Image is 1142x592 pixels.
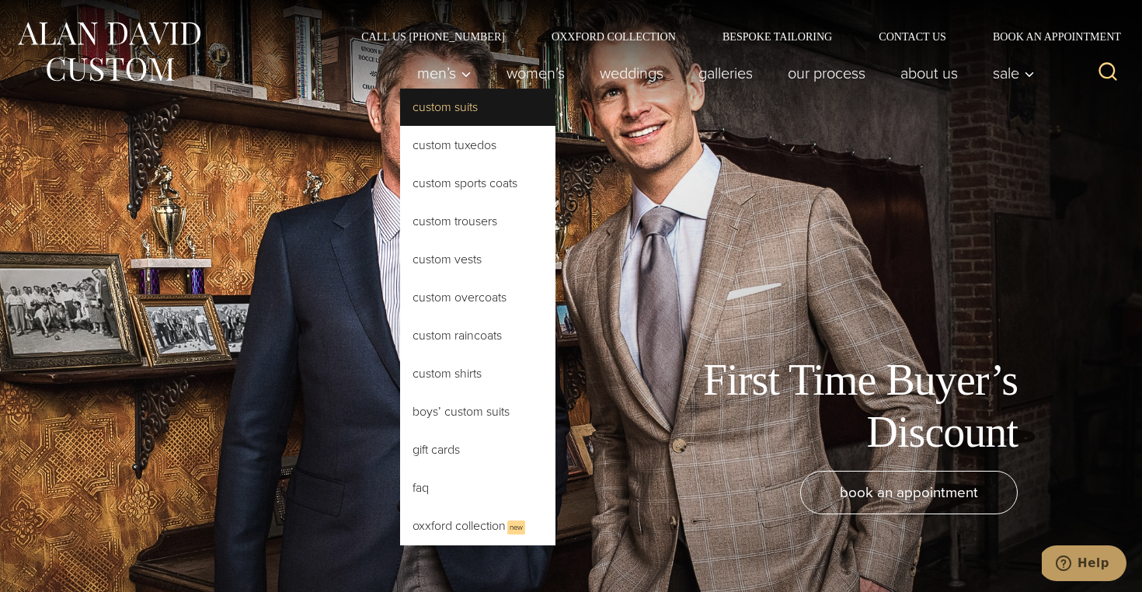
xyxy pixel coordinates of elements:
a: Women’s [489,57,583,89]
a: Custom Raincoats [400,317,555,354]
button: Men’s sub menu toggle [400,57,489,89]
a: Boys’ Custom Suits [400,393,555,430]
a: Our Process [771,57,883,89]
a: Custom Sports Coats [400,165,555,202]
button: Sale sub menu toggle [976,57,1043,89]
a: weddings [583,57,681,89]
button: View Search Form [1089,54,1126,92]
a: Custom Trousers [400,203,555,240]
a: Custom Suits [400,89,555,126]
h1: First Time Buyer’s Discount [668,354,1018,458]
a: Galleries [681,57,771,89]
img: Alan David Custom [16,17,202,86]
a: Custom Tuxedos [400,127,555,164]
a: Bespoke Tailoring [699,31,855,42]
span: book an appointment [840,481,978,503]
a: Call Us [PHONE_NUMBER] [338,31,528,42]
a: FAQ [400,469,555,507]
nav: Primary Navigation [400,57,1043,89]
a: book an appointment [800,471,1018,514]
iframe: Opens a widget where you can chat to one of our agents [1042,545,1126,584]
a: Book an Appointment [970,31,1126,42]
a: Custom Shirts [400,355,555,392]
a: Custom Vests [400,241,555,278]
span: New [507,521,525,535]
a: Oxxford Collection [528,31,699,42]
a: Contact Us [855,31,970,42]
a: Custom Overcoats [400,279,555,316]
a: About Us [883,57,976,89]
a: Oxxford CollectionNew [400,507,555,545]
a: Gift Cards [400,431,555,468]
nav: Secondary Navigation [338,31,1126,42]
